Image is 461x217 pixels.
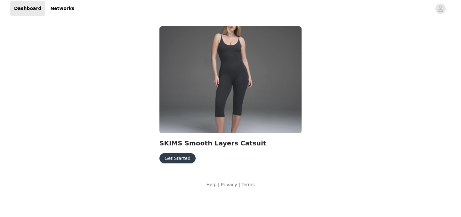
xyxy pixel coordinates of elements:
div: avatar [437,4,443,14]
a: Help [206,182,216,187]
a: Dashboard [10,1,45,16]
a: Terms [241,182,255,187]
a: Privacy [221,182,237,187]
a: Networks [46,1,78,16]
button: Get Started [159,153,196,163]
span: | [218,182,220,187]
span: | [239,182,240,187]
h2: SKIMS Smooth Layers Catsuit [159,138,302,148]
img: SKIMS [159,26,302,133]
